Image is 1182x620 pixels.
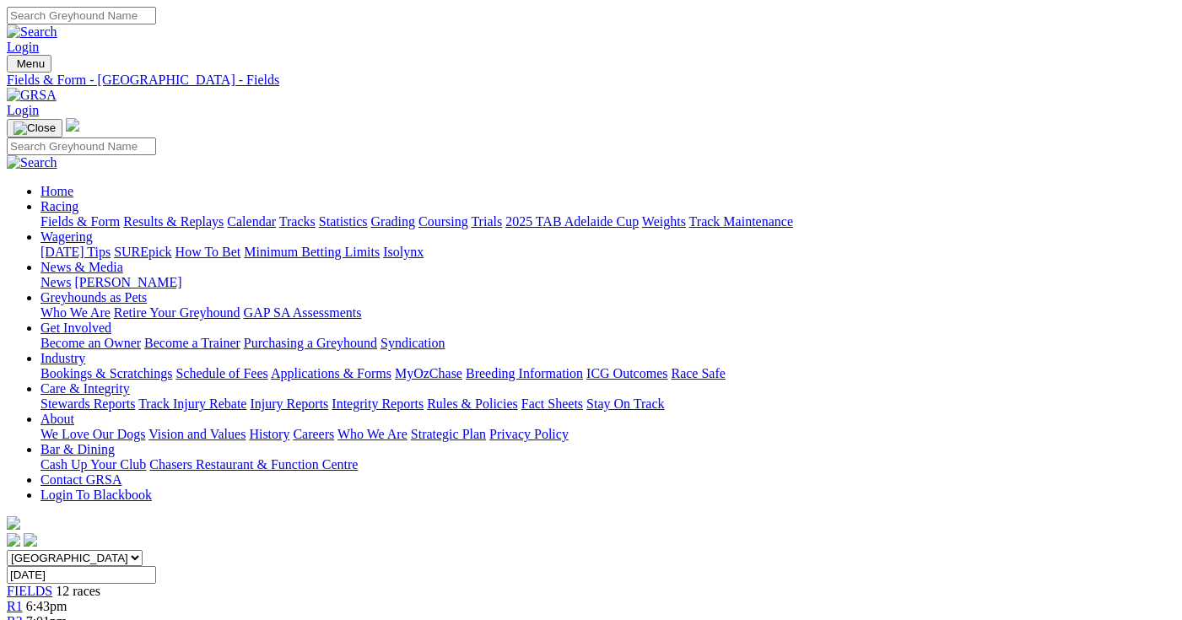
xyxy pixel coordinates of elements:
div: Care & Integrity [40,396,1175,412]
a: Greyhounds as Pets [40,290,147,305]
a: Retire Your Greyhound [114,305,240,320]
a: Rules & Policies [427,396,518,411]
a: Who We Are [40,305,111,320]
div: Wagering [40,245,1175,260]
a: Results & Replays [123,214,224,229]
img: Close [13,121,56,135]
span: Menu [17,57,45,70]
a: Track Maintenance [689,214,793,229]
a: Weights [642,214,686,229]
img: Search [7,24,57,40]
a: Fields & Form - [GEOGRAPHIC_DATA] - Fields [7,73,1175,88]
a: Contact GRSA [40,472,121,487]
a: Cash Up Your Club [40,457,146,472]
a: News [40,275,71,289]
a: GAP SA Assessments [244,305,362,320]
img: GRSA [7,88,57,103]
a: Bar & Dining [40,442,115,456]
a: History [249,427,289,441]
div: Get Involved [40,336,1175,351]
a: SUREpick [114,245,171,259]
a: [DATE] Tips [40,245,111,259]
a: Get Involved [40,321,111,335]
a: ICG Outcomes [586,366,667,380]
a: We Love Our Dogs [40,427,145,441]
a: Purchasing a Greyhound [244,336,377,350]
img: facebook.svg [7,533,20,547]
a: Chasers Restaurant & Function Centre [149,457,358,472]
a: Fields & Form [40,214,120,229]
a: Race Safe [671,366,725,380]
a: How To Bet [175,245,241,259]
a: Login [7,40,39,54]
a: Bookings & Scratchings [40,366,172,380]
a: About [40,412,74,426]
a: Isolynx [383,245,424,259]
a: Strategic Plan [411,427,486,441]
span: 6:43pm [26,599,67,613]
div: Racing [40,214,1175,229]
img: logo-grsa-white.png [7,516,20,530]
a: Become an Owner [40,336,141,350]
a: Calendar [227,214,276,229]
a: Syndication [381,336,445,350]
div: About [40,427,1175,442]
button: Toggle navigation [7,119,62,137]
a: Vision and Values [148,427,246,441]
a: Privacy Policy [489,427,569,441]
a: Trials [471,214,502,229]
a: Injury Reports [250,396,328,411]
a: Login [7,103,39,117]
a: Racing [40,199,78,213]
div: Industry [40,366,1175,381]
a: Become a Trainer [144,336,240,350]
a: R1 [7,599,23,613]
span: 12 races [56,584,100,598]
a: Applications & Forms [271,366,391,380]
a: News & Media [40,260,123,274]
a: Breeding Information [466,366,583,380]
a: Wagering [40,229,93,244]
a: FIELDS [7,584,52,598]
img: logo-grsa-white.png [66,118,79,132]
input: Search [7,7,156,24]
a: Stay On Track [586,396,664,411]
a: Home [40,184,73,198]
a: Schedule of Fees [175,366,267,380]
div: Greyhounds as Pets [40,305,1175,321]
img: Search [7,155,57,170]
a: Stewards Reports [40,396,135,411]
div: Bar & Dining [40,457,1175,472]
a: [PERSON_NAME] [74,275,181,289]
a: Statistics [319,214,368,229]
a: Coursing [418,214,468,229]
a: 2025 TAB Adelaide Cup [505,214,639,229]
a: Tracks [279,214,316,229]
a: Integrity Reports [332,396,424,411]
a: Grading [371,214,415,229]
img: twitter.svg [24,533,37,547]
a: Careers [293,427,334,441]
a: Industry [40,351,85,365]
a: Track Injury Rebate [138,396,246,411]
a: Login To Blackbook [40,488,152,502]
a: Who We Are [337,427,407,441]
input: Search [7,137,156,155]
a: Care & Integrity [40,381,130,396]
a: Minimum Betting Limits [244,245,380,259]
button: Toggle navigation [7,55,51,73]
div: News & Media [40,275,1175,290]
a: Fact Sheets [521,396,583,411]
a: MyOzChase [395,366,462,380]
input: Select date [7,566,156,584]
